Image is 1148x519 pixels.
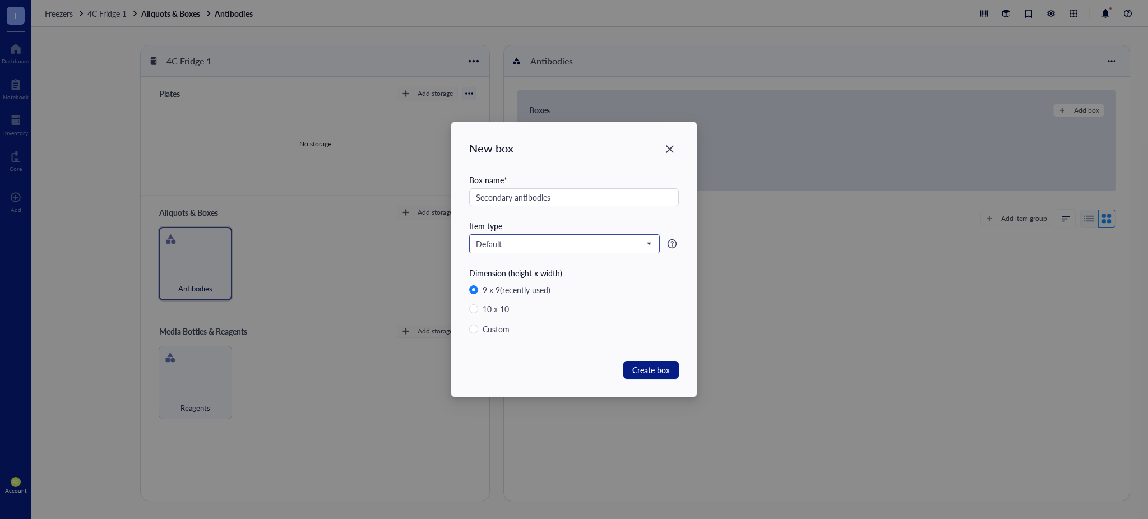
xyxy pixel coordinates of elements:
[623,361,679,379] button: Create box
[476,239,651,249] span: Default
[483,284,550,296] div: 9 x 9 (recently used)
[661,142,679,156] span: Close
[483,303,509,315] div: 10 x 10
[632,364,670,376] span: Create box
[469,220,679,232] div: Item type
[469,174,679,186] div: Box name
[661,140,679,158] button: Close
[469,188,679,206] input: e.g. DNA protein
[469,267,679,279] div: Dimension (height x width)
[469,140,513,156] div: New box
[483,323,510,335] div: Custom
